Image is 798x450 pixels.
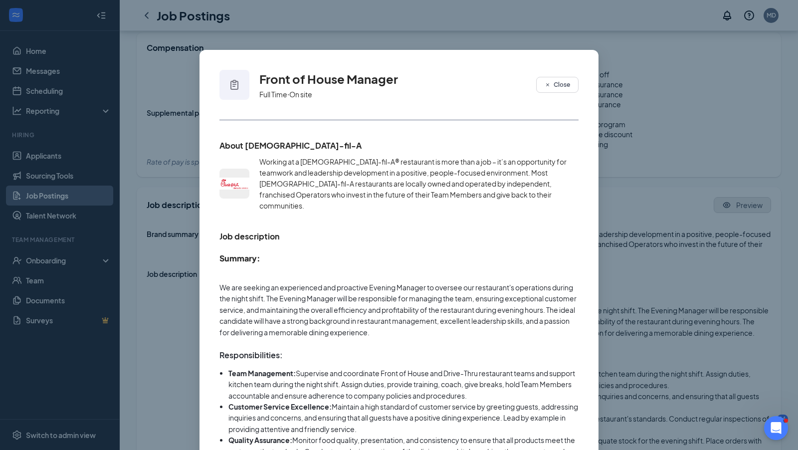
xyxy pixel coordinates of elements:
p: We are seeking an experienced and proactive Evening Manager to oversee our restaurant's operation... [219,282,579,338]
button: CrossClose [536,77,579,93]
strong: Quality Assurance: [228,436,292,445]
svg: Cross [545,82,551,88]
span: Working at a [DEMOGRAPHIC_DATA]-fil-A® restaurant is more than a job – it’s an opportunity for te... [259,157,568,210]
strong: Summary: [219,253,260,263]
li: Supervise and coordinate Front of House and Drive-Thru restaurant teams and support kitchen team ... [228,368,579,401]
img: Chick-fil-A [219,178,249,189]
span: Front of House Manager [259,71,398,86]
span: Close [554,80,570,89]
span: About [DEMOGRAPHIC_DATA]-fil-A [219,140,362,151]
iframe: Intercom live chat [764,416,788,440]
strong: Customer Service Excellence: [228,402,332,411]
strong: Responsibilities: [219,350,283,360]
li: Maintain a high standard of customer service by greeting guests, addressing inquiries and concern... [228,401,579,435]
span: ‧ On site [287,89,312,99]
strong: Team Management: [228,369,296,378]
svg: Clipboard [228,79,240,91]
span: Job description [219,231,279,241]
span: Full Time [259,89,287,99]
